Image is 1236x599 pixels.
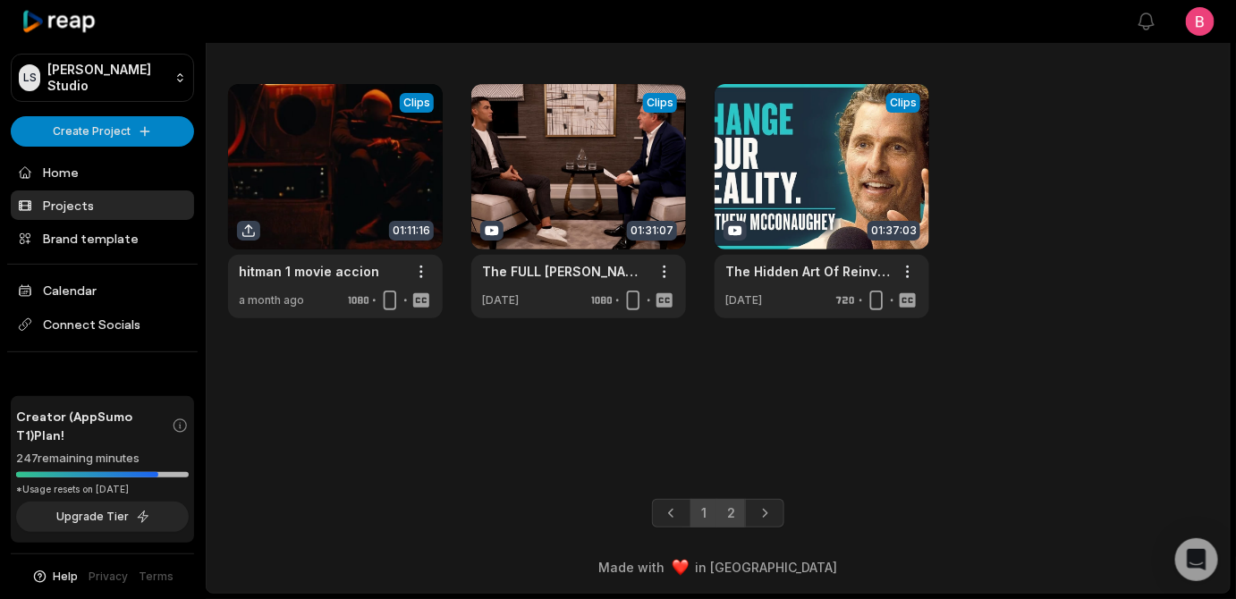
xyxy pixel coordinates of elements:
ul: Pagination [652,499,784,527]
div: 247 remaining minutes [16,450,189,468]
button: Help [31,569,79,585]
div: *Usage resets on [DATE] [16,483,189,496]
a: Next page [745,499,784,527]
span: Creator (AppSumo T1) Plan! [16,407,172,444]
a: Home [11,157,194,187]
button: Upgrade Tier [16,502,189,532]
img: heart emoji [673,560,689,576]
a: Previous page [652,499,691,527]
span: Connect Socials [11,308,194,341]
a: hitman 1 movie accion [239,262,379,281]
a: Privacy [89,569,129,585]
a: Brand template [11,224,194,253]
a: Page 1 [690,499,717,527]
button: Create Project [11,116,194,147]
a: The Hidden Art Of Reinventing Yourself - [PERSON_NAME] (4K) [725,262,890,281]
div: Made with in [GEOGRAPHIC_DATA] [223,558,1214,577]
div: LS [19,64,40,91]
div: Open Intercom Messenger [1175,538,1218,581]
a: Terms [140,569,174,585]
a: Calendar [11,275,194,305]
p: [PERSON_NAME] Studio [47,62,167,94]
span: Help [54,569,79,585]
a: The FULL [PERSON_NAME] Interview With [PERSON_NAME] | Parts 1 and 2 [482,262,647,281]
a: Projects [11,190,194,220]
a: Page 2 is your current page [716,499,746,527]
